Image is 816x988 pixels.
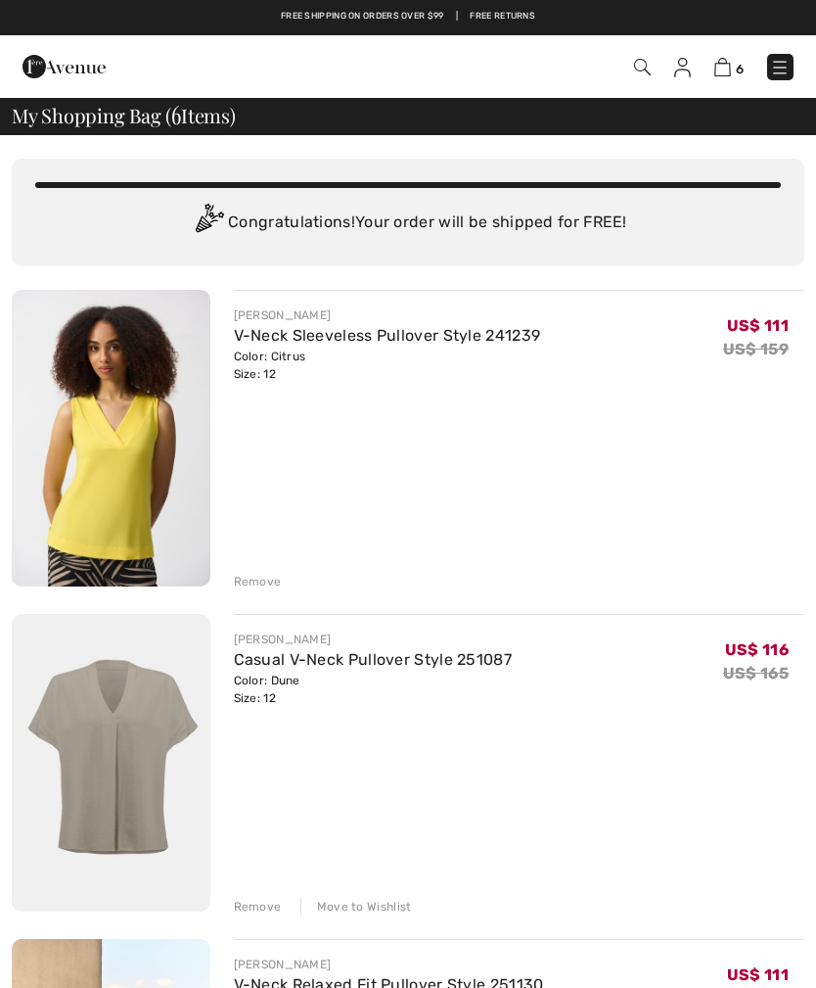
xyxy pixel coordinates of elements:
[770,58,790,77] img: Menu
[171,101,181,126] span: 6
[723,340,789,358] s: US$ 159
[189,204,228,243] img: Congratulation2.svg
[470,10,535,24] a: Free Returns
[234,650,513,669] a: Casual V-Neck Pullover Style 251087
[674,58,691,77] img: My Info
[234,956,544,973] div: [PERSON_NAME]
[714,55,744,78] a: 6
[456,10,458,24] span: |
[23,56,106,74] a: 1ère Avenue
[234,326,541,345] a: V-Neck Sleeveless Pullover Style 241239
[12,614,210,912] img: Casual V-Neck Pullover Style 251087
[234,306,541,324] div: [PERSON_NAME]
[12,106,236,125] span: My Shopping Bag ( Items)
[234,672,513,707] div: Color: Dune Size: 12
[234,573,282,590] div: Remove
[12,290,210,587] img: V-Neck Sleeveless Pullover Style 241239
[300,898,412,916] div: Move to Wishlist
[727,965,789,984] span: US$ 111
[736,62,744,76] span: 6
[234,348,541,383] div: Color: Citrus Size: 12
[714,58,731,76] img: Shopping Bag
[234,631,513,648] div: [PERSON_NAME]
[634,59,651,75] img: Search
[281,10,444,24] a: Free shipping on orders over $99
[723,664,789,682] s: US$ 165
[23,47,106,86] img: 1ère Avenue
[35,204,781,243] div: Congratulations! Your order will be shipped for FREE!
[725,640,789,659] span: US$ 116
[234,898,282,916] div: Remove
[727,316,789,335] span: US$ 111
